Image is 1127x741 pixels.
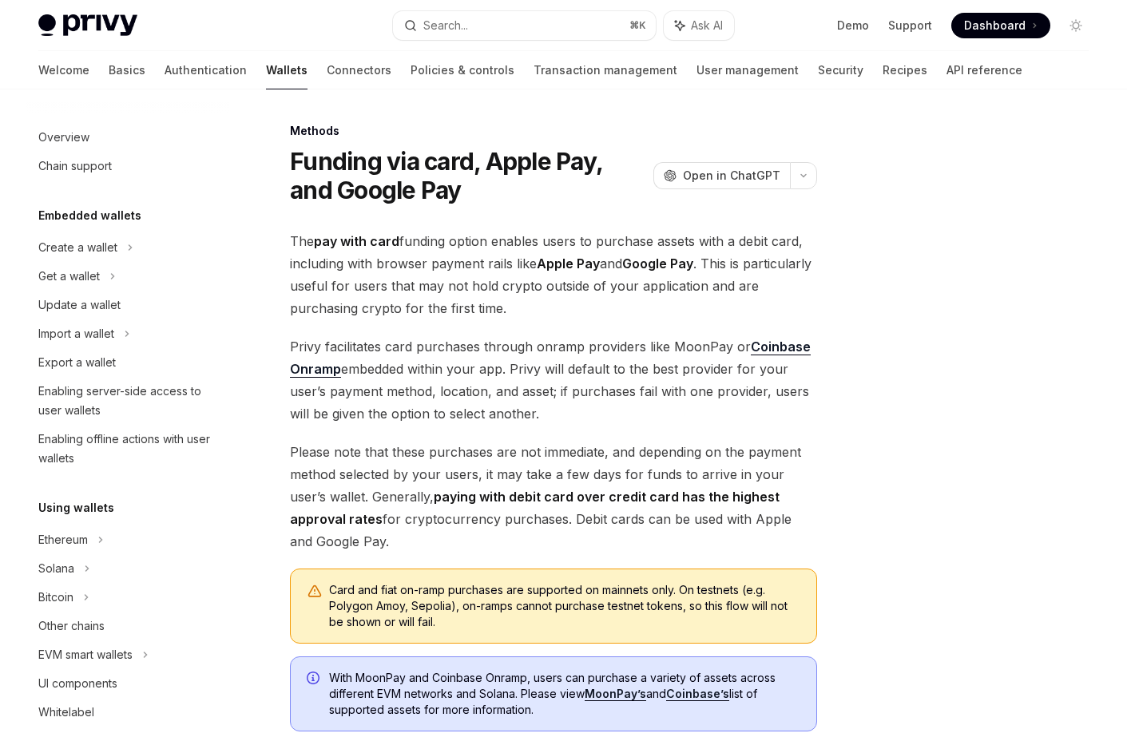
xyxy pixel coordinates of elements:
a: Chain support [26,152,230,180]
span: ⌘ K [629,19,646,32]
div: UI components [38,674,117,693]
a: Transaction management [534,51,677,89]
a: MoonPay’s [585,687,646,701]
a: Export a wallet [26,348,230,377]
a: Update a wallet [26,291,230,319]
h5: Using wallets [38,498,114,517]
strong: paying with debit card over credit card has the highest approval rates [290,489,780,527]
strong: Apple Pay [537,256,600,271]
span: Please note that these purchases are not immediate, and depending on the payment method selected ... [290,441,817,553]
div: Whitelabel [38,703,94,722]
div: Ethereum [38,530,88,549]
a: Authentication [165,51,247,89]
span: Ask AI [691,18,723,34]
a: Other chains [26,612,230,640]
div: Search... [423,16,468,35]
div: Import a wallet [38,324,114,343]
div: Chain support [38,157,112,176]
strong: Google Pay [622,256,693,271]
div: EVM smart wallets [38,645,133,664]
span: The funding option enables users to purchase assets with a debit card, including with browser pay... [290,230,817,319]
a: Support [888,18,932,34]
strong: pay with card [314,233,399,249]
div: Create a wallet [38,238,117,257]
div: Export a wallet [38,353,116,372]
a: Security [818,51,863,89]
div: Get a wallet [38,267,100,286]
a: Recipes [883,51,927,89]
a: User management [696,51,799,89]
div: Overview [38,128,89,147]
a: Connectors [327,51,391,89]
svg: Warning [307,584,323,600]
a: API reference [946,51,1022,89]
img: light logo [38,14,137,37]
button: Search...⌘K [393,11,657,40]
button: Ask AI [664,11,734,40]
button: Toggle dark mode [1063,13,1089,38]
div: Bitcoin [38,588,73,607]
div: Enabling server-side access to user wallets [38,382,220,420]
span: Open in ChatGPT [683,168,780,184]
span: Privy facilitates card purchases through onramp providers like MoonPay or embedded within your ap... [290,335,817,425]
a: Overview [26,123,230,152]
a: Basics [109,51,145,89]
a: Enabling server-side access to user wallets [26,377,230,425]
h5: Embedded wallets [38,206,141,225]
a: Demo [837,18,869,34]
a: Coinbase’s [666,687,729,701]
svg: Info [307,672,323,688]
div: Card and fiat on-ramp purchases are supported on mainnets only. On testnets (e.g. Polygon Amoy, S... [329,582,800,630]
div: Methods [290,123,817,139]
span: Dashboard [964,18,1026,34]
div: Solana [38,559,74,578]
h1: Funding via card, Apple Pay, and Google Pay [290,147,647,204]
div: Update a wallet [38,295,121,315]
a: Whitelabel [26,698,230,727]
div: Other chains [38,616,105,636]
a: Wallets [266,51,308,89]
div: Enabling offline actions with user wallets [38,430,220,468]
a: Enabling offline actions with user wallets [26,425,230,473]
button: Open in ChatGPT [653,162,790,189]
a: Welcome [38,51,89,89]
span: With MoonPay and Coinbase Onramp, users can purchase a variety of assets across different EVM net... [329,670,800,718]
a: Policies & controls [411,51,514,89]
a: Dashboard [951,13,1050,38]
a: UI components [26,669,230,698]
